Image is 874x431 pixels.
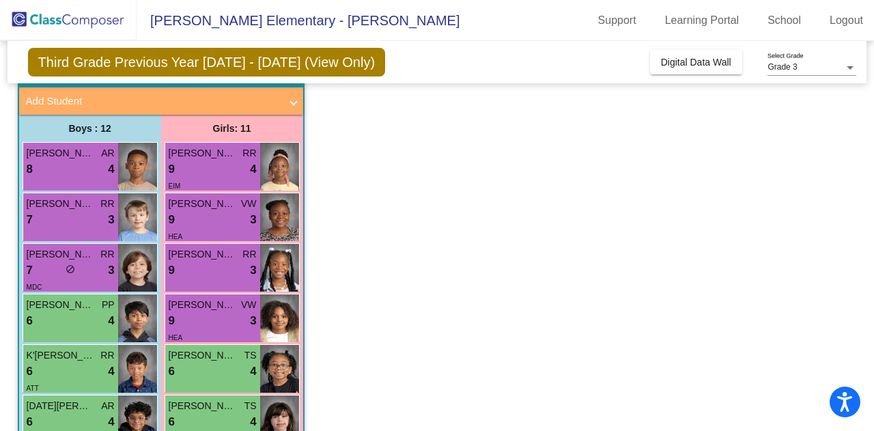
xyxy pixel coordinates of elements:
[169,363,175,380] span: 6
[101,146,114,161] span: AR
[27,211,33,229] span: 7
[108,262,114,279] span: 3
[587,10,647,31] a: Support
[250,413,256,431] span: 4
[169,211,175,229] span: 9
[819,10,874,31] a: Logout
[100,197,114,211] span: RR
[27,197,95,211] span: [PERSON_NAME]
[169,233,183,240] span: HEA
[242,247,256,262] span: RR
[661,57,731,68] span: Digital Data Wall
[27,385,39,392] span: ATT
[161,115,303,142] div: Girls: 11
[66,264,75,274] span: do_not_disturb_alt
[27,247,95,262] span: [PERSON_NAME]
[169,348,237,363] span: [PERSON_NAME]
[108,312,114,330] span: 4
[137,10,460,31] span: [PERSON_NAME] Elementary - [PERSON_NAME]
[102,298,115,312] span: PP
[169,197,237,211] span: [PERSON_NAME]
[108,413,114,431] span: 4
[28,48,386,77] span: Third Grade Previous Year [DATE] - [DATE] (View Only)
[169,413,175,431] span: 6
[169,182,181,190] span: EIM
[27,413,33,431] span: 6
[244,399,257,413] span: TS
[27,348,95,363] span: K'[PERSON_NAME]
[169,298,237,312] span: [PERSON_NAME]
[169,334,183,342] span: HEA
[27,161,33,178] span: 8
[169,161,175,178] span: 9
[27,262,33,279] span: 7
[169,146,237,161] span: [PERSON_NAME]
[654,10,750,31] a: Learning Portal
[26,94,280,109] mat-panel-title: Add Student
[250,312,256,330] span: 3
[250,161,256,178] span: 4
[108,363,114,380] span: 4
[108,161,114,178] span: 4
[101,399,114,413] span: AR
[27,363,33,380] span: 6
[27,312,33,330] span: 6
[250,262,256,279] span: 3
[169,399,237,413] span: [PERSON_NAME]
[242,146,256,161] span: RR
[169,247,237,262] span: [PERSON_NAME]
[241,298,257,312] span: VW
[650,50,742,74] button: Digital Data Wall
[250,211,256,229] span: 3
[244,348,257,363] span: TS
[757,10,812,31] a: School
[241,197,257,211] span: VW
[108,211,114,229] span: 3
[27,298,95,312] span: [PERSON_NAME]
[19,87,303,115] mat-expansion-panel-header: Add Student
[169,312,175,330] span: 9
[19,115,161,142] div: Boys : 12
[27,399,95,413] span: [DATE][PERSON_NAME]
[100,348,114,363] span: RR
[27,283,42,291] span: MDC
[767,62,797,72] span: Grade 3
[169,262,175,279] span: 9
[27,146,95,161] span: [PERSON_NAME]
[250,363,256,380] span: 4
[100,247,114,262] span: RR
